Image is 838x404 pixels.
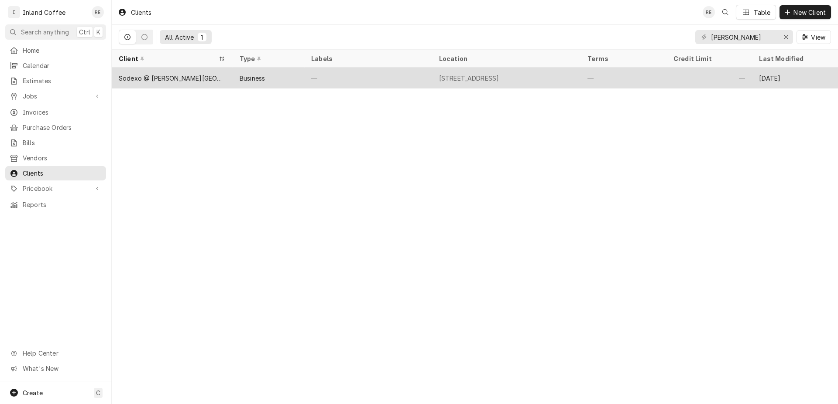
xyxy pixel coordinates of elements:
[797,30,831,44] button: View
[23,169,102,178] span: Clients
[240,54,296,63] div: Type
[5,120,106,135] a: Purchase Orders
[92,6,104,18] div: RE
[8,6,20,18] div: I
[439,54,574,63] div: Location
[809,33,827,42] span: View
[79,27,90,37] span: Ctrl
[92,6,104,18] div: Ruth Easley's Avatar
[580,68,666,88] div: —
[199,33,205,42] div: 1
[165,33,194,42] div: All Active
[792,8,828,17] span: New Client
[754,8,771,17] div: Table
[119,74,226,83] div: Sodexo @ [PERSON_NAME][GEOGRAPHIC_DATA]
[439,74,499,83] div: [STREET_ADDRESS]
[5,197,106,212] a: Reports
[587,54,658,63] div: Terms
[703,6,715,18] div: RE
[23,389,43,397] span: Create
[96,27,100,37] span: K
[5,58,106,73] a: Calendar
[23,8,65,17] div: Inland Coffee
[23,349,101,358] span: Help Center
[752,68,838,88] div: [DATE]
[23,153,102,163] span: Vendors
[23,108,102,117] span: Invoices
[779,30,793,44] button: Erase input
[780,5,831,19] button: New Client
[119,54,217,63] div: Client
[666,68,752,88] div: —
[240,74,265,83] div: Business
[8,6,20,18] div: Inland Coffee's Avatar
[5,151,106,165] a: Vendors
[5,361,106,376] a: Go to What's New
[718,5,732,19] button: Open search
[23,364,101,373] span: What's New
[23,76,102,85] span: Estimates
[23,61,102,70] span: Calendar
[5,346,106,360] a: Go to Help Center
[5,105,106,119] a: Invoices
[23,138,102,147] span: Bills
[5,24,106,40] button: Search anythingCtrlK
[21,27,69,37] span: Search anything
[311,54,425,63] div: Labels
[23,123,102,132] span: Purchase Orders
[23,46,102,55] span: Home
[5,74,106,88] a: Estimates
[23,184,89,193] span: Pricebook
[96,388,100,397] span: C
[5,166,106,180] a: Clients
[703,6,715,18] div: Ruth Easley's Avatar
[5,136,106,150] a: Bills
[711,30,776,44] input: Keyword search
[5,43,106,58] a: Home
[759,54,829,63] div: Last Modified
[5,89,106,103] a: Go to Jobs
[304,68,432,88] div: —
[23,92,89,101] span: Jobs
[673,54,744,63] div: Credit Limit
[5,181,106,196] a: Go to Pricebook
[23,200,102,209] span: Reports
